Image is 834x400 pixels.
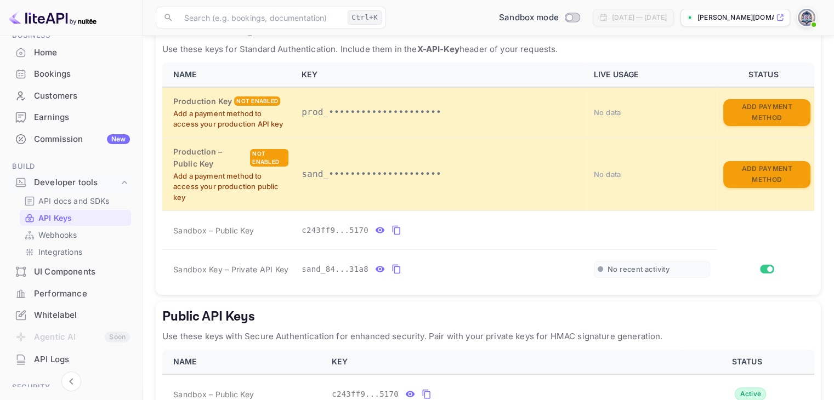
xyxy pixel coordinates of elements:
[20,227,131,243] div: Webhooks
[7,261,135,283] div: UI Components
[24,229,127,241] a: Webhooks
[302,264,368,275] span: sand_84...31a8
[7,283,135,305] div: Performance
[499,12,559,24] span: Sandbox mode
[9,9,97,26] img: LiteAPI logo
[162,62,295,87] th: NAME
[34,47,130,59] div: Home
[302,168,581,181] p: sand_•••••••••••••••••••••
[7,30,135,42] span: Business
[173,171,288,203] p: Add a payment method to access your production public key
[7,173,135,192] div: Developer tools
[7,129,135,149] a: CommissionNew
[38,212,72,224] p: API Keys
[34,353,130,366] div: API Logs
[34,111,130,124] div: Earnings
[7,283,135,304] a: Performance
[7,349,135,369] a: API Logs
[162,43,814,56] p: Use these keys for Standard Authentication. Include them in the header of your requests.
[7,42,135,62] a: Home
[587,62,717,87] th: LIVE USAGE
[173,265,288,274] span: Sandbox Key – Private API Key
[34,133,130,146] div: Commission
[20,244,131,260] div: Integrations
[697,13,774,22] p: [PERSON_NAME][DOMAIN_NAME]...
[7,381,135,393] span: Security
[162,308,814,325] h5: Public API Keys
[61,372,81,391] button: Collapse navigation
[173,388,254,400] span: Sandbox – Public Key
[38,195,110,207] p: API docs and SDKs
[723,161,810,188] button: Add Payment Method
[38,229,77,241] p: Webhooks
[495,12,584,24] div: Switch to Production mode
[7,64,135,85] div: Bookings
[234,96,280,106] div: Not enabled
[20,210,131,226] div: API Keys
[7,107,135,127] a: Earnings
[162,350,325,374] th: NAME
[7,85,135,106] a: Customers
[24,246,127,258] a: Integrations
[7,305,135,325] a: Whitelabel
[7,64,135,84] a: Bookings
[723,169,810,178] a: Add Payment Method
[34,288,130,300] div: Performance
[107,134,130,144] div: New
[723,107,810,116] a: Add Payment Method
[7,349,135,370] div: API Logs
[162,62,814,288] table: private api keys table
[7,129,135,150] div: CommissionNew
[24,212,127,224] a: API Keys
[20,193,131,209] div: API docs and SDKs
[178,7,343,28] input: Search (e.g. bookings, documentation)
[7,107,135,128] div: Earnings
[34,68,130,81] div: Bookings
[7,85,135,107] div: Customers
[250,149,288,167] div: Not enabled
[594,170,621,179] span: No data
[612,13,667,22] div: [DATE] — [DATE]
[348,10,382,25] div: Ctrl+K
[38,246,82,258] p: Integrations
[417,44,459,54] strong: X-API-Key
[34,90,130,102] div: Customers
[34,266,130,278] div: UI Components
[34,309,130,322] div: Whitelabel
[24,195,127,207] a: API docs and SDKs
[7,305,135,326] div: Whitelabel
[295,62,587,87] th: KEY
[7,161,135,173] span: Build
[162,330,814,343] p: Use these keys with Secure Authentication for enhanced security. Pair with your private keys for ...
[7,42,135,64] div: Home
[594,108,621,117] span: No data
[684,350,814,374] th: STATUS
[723,99,810,126] button: Add Payment Method
[717,62,814,87] th: STATUS
[798,9,815,26] img: Wasem Alnahri
[173,225,254,236] span: Sandbox – Public Key
[173,146,248,170] h6: Production – Public Key
[302,225,368,236] span: c243ff9...5170
[173,108,288,130] p: Add a payment method to access your production API key
[302,106,581,119] p: prod_•••••••••••••••••••••
[332,388,399,400] span: c243ff9...5170
[608,265,670,274] span: No recent activity
[7,261,135,282] a: UI Components
[34,176,119,189] div: Developer tools
[325,350,684,374] th: KEY
[173,95,232,107] h6: Production Key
